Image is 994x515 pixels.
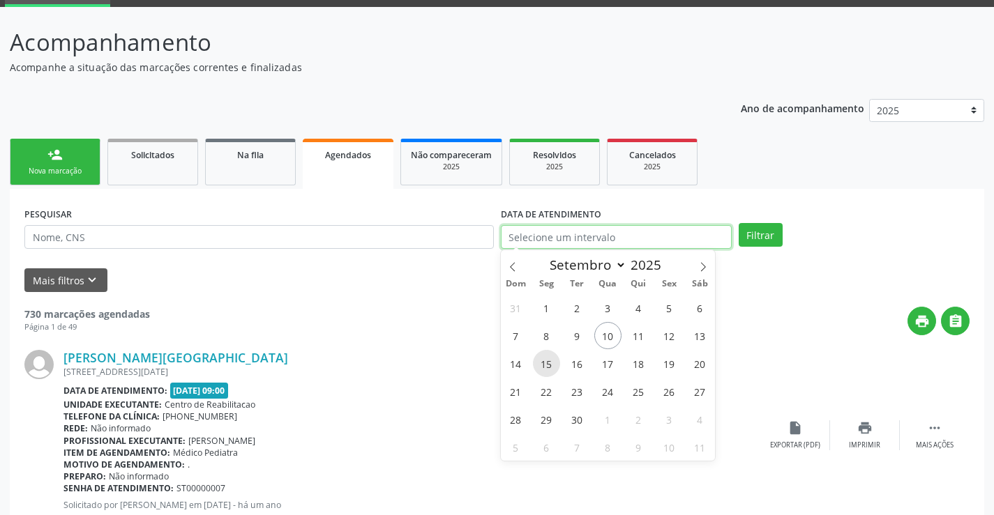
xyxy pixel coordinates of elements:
span: Outubro 10, 2025 [656,433,683,461]
div: 2025 [411,162,492,172]
span: Agosto 31, 2025 [502,294,529,321]
i:  [927,420,942,436]
span: Outubro 1, 2025 [594,406,622,433]
span: Outubro 3, 2025 [656,406,683,433]
b: Profissional executante: [63,435,186,447]
span: Setembro 15, 2025 [533,350,560,377]
span: Outubro 9, 2025 [625,433,652,461]
span: Dom [501,279,532,289]
div: 2025 [520,162,589,172]
span: Sáb [684,279,715,289]
span: Resolvidos [533,149,576,161]
label: DATA DE ATENDIMENTO [501,203,601,225]
a: [PERSON_NAME][GEOGRAPHIC_DATA] [63,350,288,365]
i: print [914,314,930,329]
span: Ter [562,279,592,289]
span: Setembro 30, 2025 [564,406,591,433]
span: Setembro 5, 2025 [656,294,683,321]
span: Setembro 19, 2025 [656,350,683,377]
span: Solicitados [131,149,174,161]
span: Outubro 2, 2025 [625,406,652,433]
span: Na fila [237,149,264,161]
div: Imprimir [849,440,880,450]
b: Unidade executante: [63,399,162,410]
span: Outubro 8, 2025 [594,433,622,461]
span: Setembro 16, 2025 [564,350,591,377]
i: keyboard_arrow_down [84,272,100,288]
span: Setembro 4, 2025 [625,294,652,321]
div: Mais ações [916,440,954,450]
span: Não informado [91,422,151,434]
span: ST00000007 [176,482,225,494]
div: person_add [47,147,63,162]
i: print [857,420,873,436]
input: Year [626,256,672,274]
span: Setembro 10, 2025 [594,322,622,349]
span: Não informado [109,470,169,482]
span: . [188,459,190,470]
div: Nova marcação [20,166,90,176]
p: Acompanhamento [10,25,692,60]
span: Setembro 20, 2025 [686,350,714,377]
span: Setembro 21, 2025 [502,378,529,405]
i:  [948,314,963,329]
span: Setembro 27, 2025 [686,378,714,405]
div: Exportar (PDF) [770,440,820,450]
span: Qui [623,279,654,289]
span: Seg [531,279,562,289]
span: Setembro 1, 2025 [533,294,560,321]
span: Setembro 7, 2025 [502,322,529,349]
b: Motivo de agendamento: [63,459,185,470]
button: print [908,307,936,335]
span: Setembro 6, 2025 [686,294,714,321]
span: Setembro 12, 2025 [656,322,683,349]
div: Página 1 de 49 [24,321,150,333]
span: Setembro 28, 2025 [502,406,529,433]
span: Cancelados [629,149,676,161]
span: Outubro 11, 2025 [686,433,714,461]
span: Outubro 5, 2025 [502,433,529,461]
b: Preparo: [63,470,106,482]
span: Setembro 29, 2025 [533,406,560,433]
b: Telefone da clínica: [63,410,160,422]
span: Outubro 4, 2025 [686,406,714,433]
span: Setembro 18, 2025 [625,350,652,377]
span: Outubro 6, 2025 [533,433,560,461]
b: Senha de atendimento: [63,482,174,494]
span: Centro de Reabilitacao [165,399,255,410]
b: Item de agendamento: [63,447,170,459]
input: Nome, CNS [24,225,494,249]
span: Setembro 22, 2025 [533,378,560,405]
label: PESQUISAR [24,203,72,225]
b: Data de atendimento: [63,385,167,397]
span: Setembro 8, 2025 [533,322,560,349]
div: 2025 [617,162,687,172]
span: Qua [592,279,623,289]
b: Rede: [63,422,88,434]
img: img [24,350,54,379]
span: [PERSON_NAME] [188,435,255,447]
button: Filtrar [739,223,783,247]
span: Setembro 26, 2025 [656,378,683,405]
strong: 730 marcações agendadas [24,307,150,321]
i: insert_drive_file [788,420,803,436]
div: [STREET_ADDRESS][DATE] [63,366,760,378]
span: Sex [654,279,684,289]
span: Médico Pediatra [173,447,238,459]
select: Month [543,255,627,275]
span: Setembro 3, 2025 [594,294,622,321]
p: Ano de acompanhamento [741,99,864,116]
span: [PHONE_NUMBER] [163,410,237,422]
span: Setembro 2, 2025 [564,294,591,321]
span: Não compareceram [411,149,492,161]
span: [DATE] 09:00 [170,383,229,399]
span: Setembro 14, 2025 [502,350,529,377]
span: Setembro 25, 2025 [625,378,652,405]
span: Setembro 9, 2025 [564,322,591,349]
button: Mais filtroskeyboard_arrow_down [24,268,107,293]
span: Outubro 7, 2025 [564,433,591,461]
span: Agendados [325,149,371,161]
p: Solicitado por [PERSON_NAME] em [DATE] - há um ano [63,499,760,511]
input: Selecione um intervalo [501,225,732,249]
span: Setembro 24, 2025 [594,378,622,405]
